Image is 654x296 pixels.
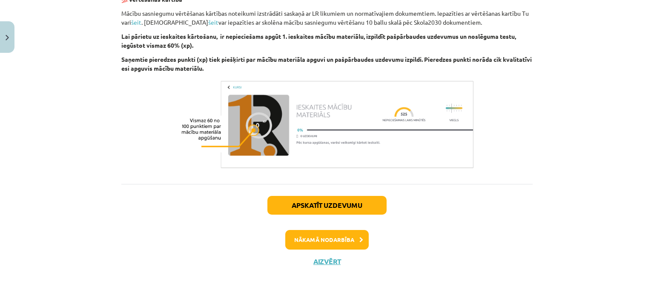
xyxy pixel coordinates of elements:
[121,55,532,72] b: Saņemtie pieredzes punkti (xp) tiek piešķirti par mācību materiāla apguvi un pašpārbaudes uzdevum...
[208,18,218,26] a: šeit
[6,35,9,40] img: icon-close-lesson-0947bae3869378f0d4975bcd49f059093ad1ed9edebbc8119c70593378902aed.svg
[131,18,141,26] a: šeit
[285,230,369,250] button: Nākamā nodarbība
[267,196,387,215] button: Apskatīt uzdevumu
[121,32,516,49] b: Lai pārietu uz ieskaites kārtošanu, ir nepieciešams apgūt 1. ieskaites mācību materiālu, izpildīt...
[311,257,343,266] button: Aizvērt
[121,9,533,27] p: Mācību sasniegumu vērtēšanas kārtības noteikumi izstrādāti saskaņā ar LR likumiem un normatīvajie...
